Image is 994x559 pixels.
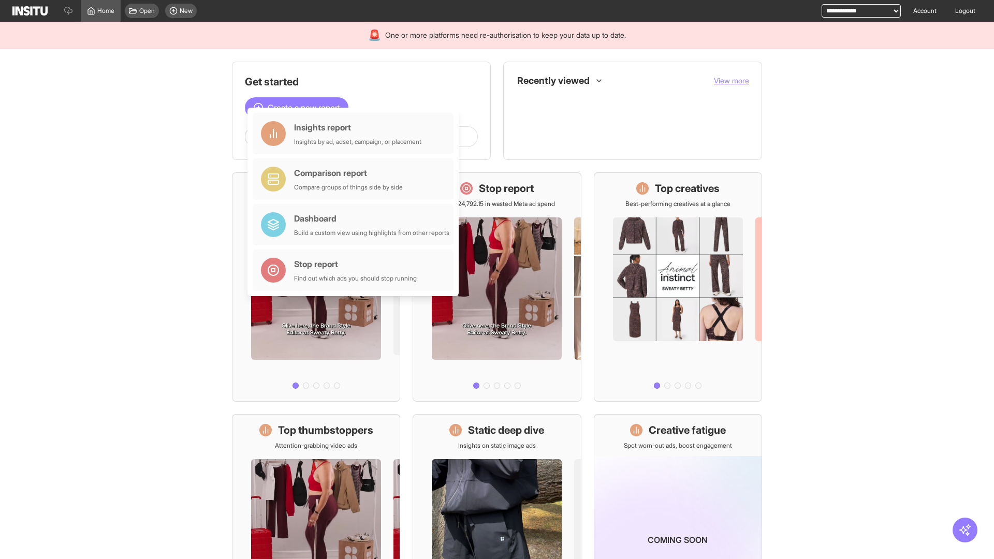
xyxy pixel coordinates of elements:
[294,229,449,237] div: Build a custom view using highlights from other reports
[294,121,421,134] div: Insights report
[594,172,762,402] a: Top creativesBest-performing creatives at a glance
[245,75,478,89] h1: Get started
[714,76,749,86] button: View more
[413,172,581,402] a: Stop reportSave £24,792.15 in wasted Meta ad spend
[625,200,730,208] p: Best-performing creatives at a glance
[479,181,534,196] h1: Stop report
[294,258,417,270] div: Stop report
[294,183,403,192] div: Compare groups of things side by side
[294,138,421,146] div: Insights by ad, adset, campaign, or placement
[275,442,357,450] p: Attention-grabbing video ads
[368,28,381,42] div: 🚨
[655,181,720,196] h1: Top creatives
[12,6,48,16] img: Logo
[714,76,749,85] span: View more
[385,30,626,40] span: One or more platforms need re-authorisation to keep your data up to date.
[139,7,155,15] span: Open
[458,442,536,450] p: Insights on static image ads
[294,167,403,179] div: Comparison report
[232,172,400,402] a: What's live nowSee all active ads instantly
[294,212,449,225] div: Dashboard
[97,7,114,15] span: Home
[180,7,193,15] span: New
[278,423,373,437] h1: Top thumbstoppers
[268,101,340,114] span: Create a new report
[439,200,555,208] p: Save £24,792.15 in wasted Meta ad spend
[294,274,417,283] div: Find out which ads you should stop running
[468,423,544,437] h1: Static deep dive
[245,97,348,118] button: Create a new report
